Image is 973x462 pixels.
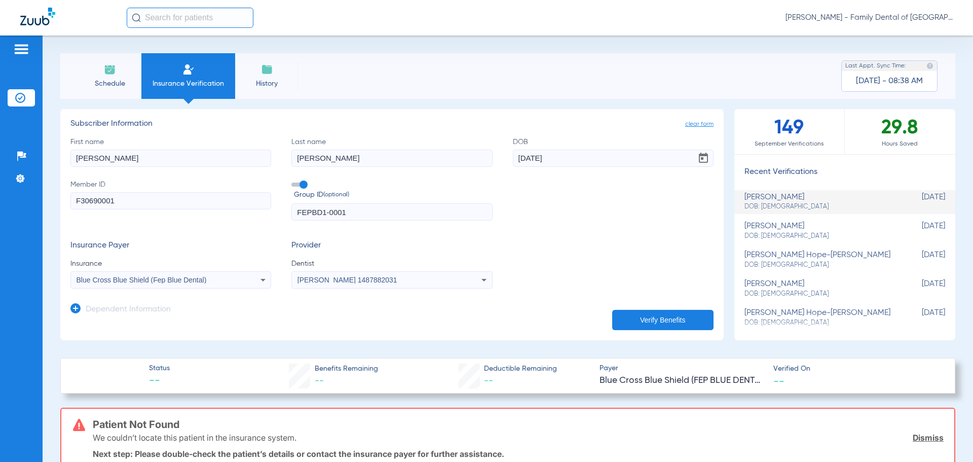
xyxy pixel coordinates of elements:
span: -- [315,376,324,385]
span: Blue Cross Blue Shield (FEP BLUE DENTAL) [600,374,765,387]
span: Payer [600,363,765,374]
div: 149 [734,109,845,154]
span: Benefits Remaining [315,364,378,374]
span: [PERSON_NAME] - Family Dental of [GEOGRAPHIC_DATA] [785,13,953,23]
span: [DATE] [894,251,945,269]
img: Search Icon [132,13,141,22]
span: Group ID [294,190,492,200]
img: Manual Insurance Verification [182,63,195,76]
div: [PERSON_NAME] hope-[PERSON_NAME] [744,251,894,269]
span: Verified On [773,364,939,374]
span: -- [484,376,493,385]
span: DOB: [DEMOGRAPHIC_DATA] [744,261,894,270]
input: Last name [291,150,492,167]
span: Insurance Verification [149,79,228,89]
label: First name [70,137,271,167]
span: [DATE] [894,279,945,298]
span: Last Appt. Sync Time: [845,61,906,71]
img: error-icon [73,419,85,431]
h3: Recent Verifications [734,167,955,177]
div: [PERSON_NAME] [744,222,894,240]
label: Member ID [70,180,271,221]
span: -- [773,375,784,386]
h3: Dependent Information [86,305,171,315]
span: History [243,79,291,89]
span: DOB: [DEMOGRAPHIC_DATA] [744,318,894,328]
p: Next step: Please double-check the patient’s details or contact the insurance payer for further a... [93,449,944,459]
label: DOB [513,137,714,167]
span: -- [149,374,170,388]
span: Insurance [70,259,271,269]
button: Open calendar [693,148,714,168]
img: Zuub Logo [20,8,55,25]
span: September Verifications [734,139,844,149]
input: Search for patients [127,8,253,28]
span: DOB: [DEMOGRAPHIC_DATA] [744,202,894,211]
button: Verify Benefits [612,310,714,330]
div: [PERSON_NAME] [744,193,894,211]
h3: Patient Not Found [93,419,944,430]
span: Schedule [86,79,134,89]
input: Member ID [70,192,271,209]
h3: Insurance Payer [70,241,271,251]
span: Hours Saved [845,139,955,149]
span: [DATE] [894,193,945,211]
img: last sync help info [926,62,933,69]
span: [DATE] [894,308,945,327]
span: Status [149,363,170,374]
div: 29.8 [845,109,955,154]
span: DOB: [DEMOGRAPHIC_DATA] [744,290,894,299]
a: Dismiss [913,433,944,443]
span: [DATE] - 08:38 AM [856,76,923,86]
span: clear form [685,119,714,129]
h3: Subscriber Information [70,119,714,129]
span: Blue Cross Blue Shield (Fep Blue Dental) [77,276,207,284]
img: hamburger-icon [13,43,29,55]
span: [PERSON_NAME] 1487882031 [297,276,397,284]
div: [PERSON_NAME] [744,279,894,298]
span: [DATE] [894,222,945,240]
img: History [261,63,273,76]
span: Deductible Remaining [484,364,557,374]
small: (optional) [323,190,349,200]
input: DOBOpen calendar [513,150,714,167]
img: Schedule [104,63,116,76]
span: Dentist [291,259,492,269]
span: DOB: [DEMOGRAPHIC_DATA] [744,232,894,241]
label: Last name [291,137,492,167]
div: [PERSON_NAME] hope-[PERSON_NAME] [744,308,894,327]
p: We couldn’t locate this patient in the insurance system. [93,433,296,443]
h3: Provider [291,241,492,251]
input: First name [70,150,271,167]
